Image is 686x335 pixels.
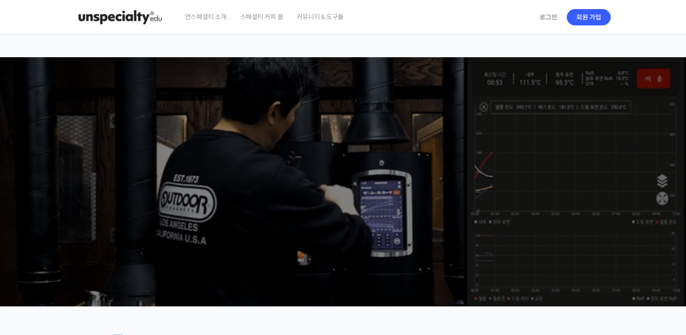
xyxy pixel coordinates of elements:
a: 회원 가입 [567,9,611,25]
p: [PERSON_NAME]을 다하는 당신을 위해, 최고와 함께 만든 커피 클래스 [9,139,677,185]
p: 시간과 장소에 구애받지 않고, 검증된 커리큘럼으로 [9,189,677,202]
a: 로그인 [534,7,563,28]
